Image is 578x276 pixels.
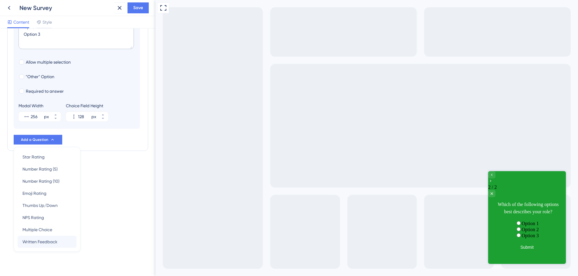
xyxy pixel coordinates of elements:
div: Modal Width [19,102,61,109]
button: px [50,117,61,121]
button: Save [127,2,149,13]
button: Number Rating (5) [18,163,76,175]
button: Number Rating (10) [18,175,76,187]
button: Thumbs Up/Down [18,199,76,211]
button: px [97,117,108,121]
button: Star Rating [18,151,76,163]
button: px [50,112,61,117]
button: Add a Question [14,135,62,145]
button: Multiple Choice [18,224,76,236]
iframe: UserGuiding Survey [333,171,410,264]
span: Star Rating [22,153,45,161]
button: NPS Rating [18,211,76,224]
span: Style [42,18,52,26]
textarea: Option 1 Option 2 Option 3 [19,12,134,49]
div: New Survey [19,4,112,12]
span: Save [133,4,143,12]
span: "Other" Option [26,73,54,80]
div: Choice Field Height [66,102,108,109]
span: Number Rating (10) [22,178,59,185]
span: NPS Rating [22,214,44,221]
input: px [31,113,43,120]
span: Allow multiple selection [26,58,71,66]
span: Multiple Choice [22,226,52,233]
span: Number Rating (5) [22,165,58,173]
span: Add a Question [21,137,48,142]
button: Emoji Rating [18,187,76,199]
div: px [44,113,49,120]
button: px [97,112,108,117]
span: Required to answer [26,88,64,95]
button: Written Feedback [18,236,76,248]
div: px [91,113,96,120]
input: px [78,113,90,120]
span: Written Feedback [22,238,57,245]
span: Thumbs Up/Down [22,202,58,209]
span: Content [13,18,29,26]
span: Emoji Rating [22,190,46,197]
